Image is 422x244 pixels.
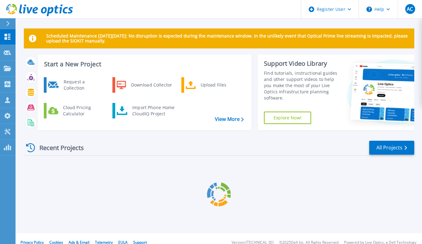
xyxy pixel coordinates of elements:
[24,140,92,155] div: Recent Projects
[197,79,243,91] div: Upload Files
[407,7,413,11] span: AC
[129,104,178,117] div: Import Phone Home CloudIQ Project
[264,60,342,68] div: Support Video Library
[46,33,409,43] p: Scheduled Maintenance [DATE][DATE]: No disruption is expected during the maintenance window. In t...
[60,104,106,117] div: Cloud Pricing Calculator
[44,103,107,118] a: Cloud Pricing Calculator
[215,116,244,122] a: View More
[369,141,414,155] a: All Projects
[44,61,243,68] h3: Start a New Project
[61,79,106,91] div: Request a Collection
[112,77,176,93] a: Download Collector
[44,77,107,93] a: Request a Collection
[181,77,245,93] a: Upload Files
[264,112,311,124] a: Explore Now!
[264,70,342,101] div: Find tutorials, instructional guides and other support videos to help you make the most of your L...
[128,79,175,91] div: Download Collector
